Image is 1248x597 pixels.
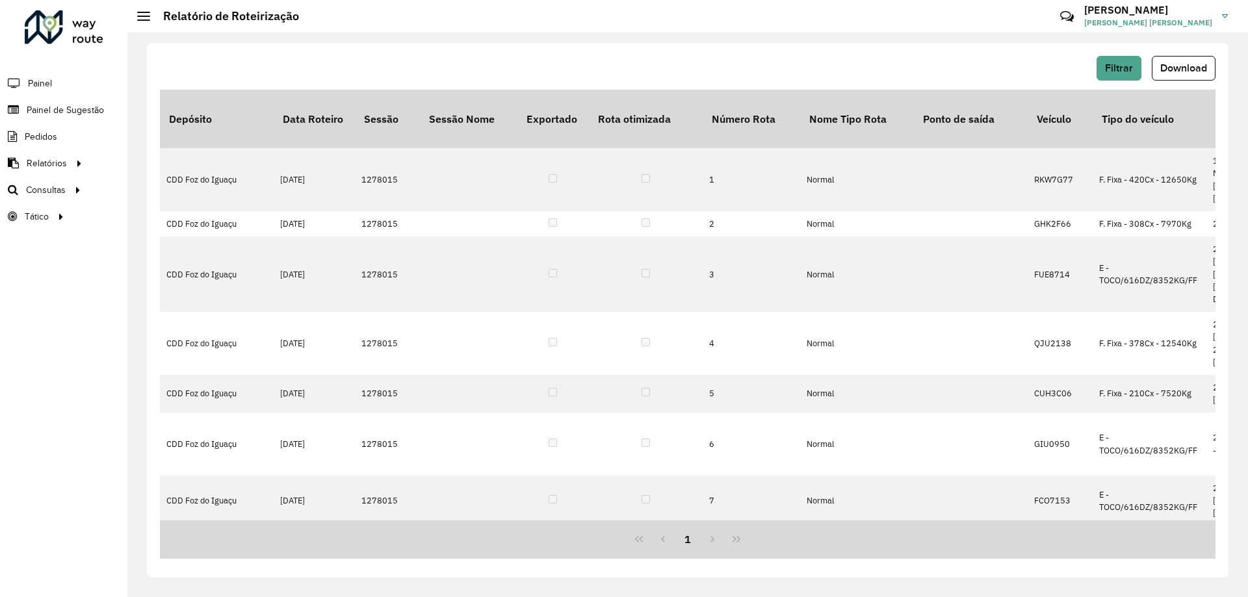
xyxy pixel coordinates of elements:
th: Data Roteiro [274,90,355,148]
td: RKW7G77 [1028,148,1093,211]
button: Filtrar [1097,56,1141,81]
span: [PERSON_NAME] [PERSON_NAME] [1084,17,1212,29]
td: 7 [703,476,800,526]
td: E - TOCO/616DZ/8352KG/FF [1093,236,1206,312]
td: 1278015 [355,148,420,211]
td: [DATE] [274,413,355,476]
td: CDD Foz do Iguaçu [160,148,274,211]
span: Pedidos [25,130,57,144]
button: Download [1152,56,1215,81]
td: CDD Foz do Iguaçu [160,312,274,375]
span: Tático [25,210,49,223]
td: 1278015 [355,413,420,476]
td: GIU0950 [1028,413,1093,476]
td: Normal [800,413,914,476]
td: [DATE] [274,375,355,413]
td: F. Fixa - 210Cx - 7520Kg [1093,375,1206,413]
td: CDD Foz do Iguaçu [160,236,274,312]
td: CDD Foz do Iguaçu [160,375,274,413]
td: FCO7153 [1028,476,1093,526]
td: Normal [800,211,914,236]
td: CDD Foz do Iguaçu [160,413,274,476]
td: 1278015 [355,375,420,413]
span: Painel de Sugestão [27,103,104,117]
td: FUE8714 [1028,236,1093,312]
td: E - TOCO/616DZ/8352KG/FF [1093,413,1206,476]
span: Consultas [26,183,66,197]
th: Nome Tipo Rota [800,90,914,148]
th: Sessão [355,90,420,148]
td: 2 [703,211,800,236]
h3: [PERSON_NAME] [1084,4,1212,16]
td: 1278015 [355,312,420,375]
td: Normal [800,375,914,413]
h2: Relatório de Roteirização [150,9,299,23]
td: [DATE] [274,211,355,236]
td: QJU2138 [1028,312,1093,375]
button: 1 [675,527,700,552]
th: Depósito [160,90,274,148]
span: Painel [28,77,52,90]
td: Normal [800,476,914,526]
td: 1278015 [355,211,420,236]
td: GHK2F66 [1028,211,1093,236]
th: Ponto de saída [914,90,1028,148]
span: Relatórios [27,157,67,170]
td: 3 [703,236,800,312]
td: 1278015 [355,476,420,526]
th: Número Rota [703,90,800,148]
td: CDD Foz do Iguaçu [160,476,274,526]
td: E - TOCO/616DZ/8352KG/FF [1093,476,1206,526]
td: 6 [703,413,800,476]
th: Tipo do veículo [1093,90,1206,148]
td: 1 [703,148,800,211]
span: Filtrar [1105,62,1133,73]
td: 1278015 [355,236,420,312]
span: Download [1160,62,1207,73]
td: Normal [800,148,914,211]
td: 4 [703,312,800,375]
td: F. Fixa - 378Cx - 12540Kg [1093,312,1206,375]
th: Sessão Nome [420,90,517,148]
td: F. Fixa - 308Cx - 7970Kg [1093,211,1206,236]
td: [DATE] [274,236,355,312]
td: [DATE] [274,312,355,375]
th: Rota otimizada [589,90,703,148]
td: [DATE] [274,148,355,211]
th: Veículo [1028,90,1093,148]
td: F. Fixa - 420Cx - 12650Kg [1093,148,1206,211]
td: Normal [800,312,914,375]
a: Contato Rápido [1053,3,1081,31]
td: [DATE] [274,476,355,526]
td: Normal [800,236,914,312]
td: 5 [703,375,800,413]
th: Exportado [517,90,589,148]
td: CUH3C06 [1028,375,1093,413]
td: CDD Foz do Iguaçu [160,211,274,236]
